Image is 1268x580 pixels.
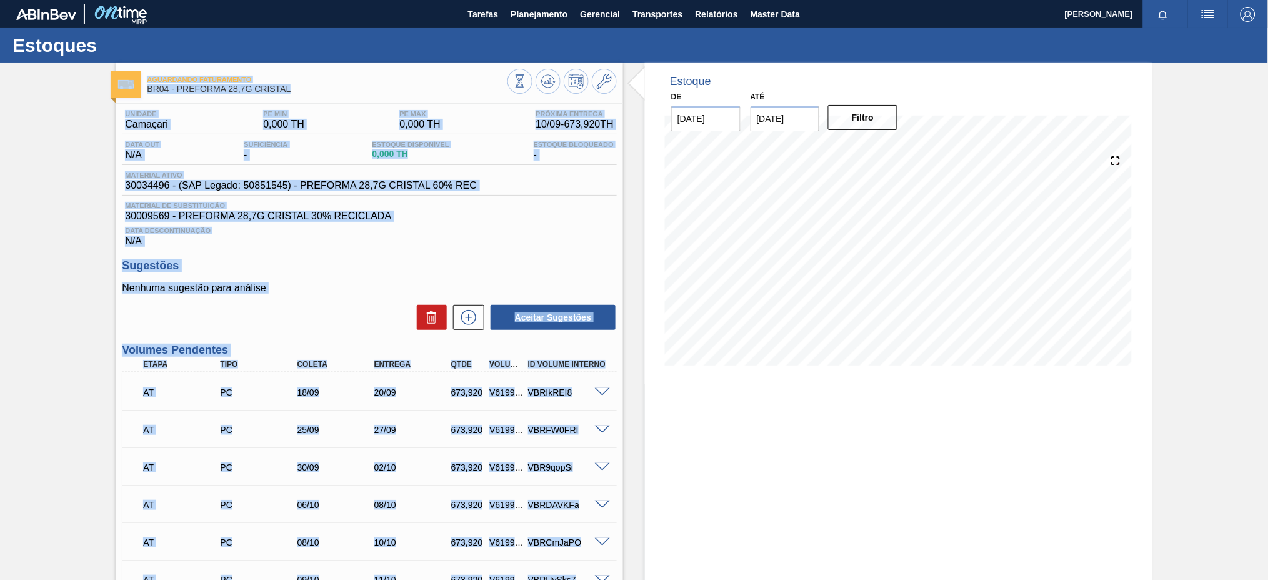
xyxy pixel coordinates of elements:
[484,304,617,331] div: Aceitar Sugestões
[147,84,507,94] span: BR04 - PREFORMA 28,7G CRISTAL
[244,141,287,148] span: Suficiência
[371,462,458,472] div: 02/10/2025
[371,537,458,547] div: 10/10/2025
[581,7,621,22] span: Gerencial
[1201,7,1216,22] img: userActions
[125,211,614,222] span: 30009569 - PREFORMA 28,7G CRISTAL 30% RECICLADA
[486,500,527,510] div: V619936
[486,360,527,369] div: Volume Portal
[670,75,711,88] div: Estoque
[217,360,304,369] div: Tipo
[140,360,227,369] div: Etapa
[525,537,612,547] div: VBRCmJaPO
[217,537,304,547] div: Pedido de Compra
[217,462,304,472] div: Pedido de Compra
[12,38,234,52] h1: Estoques
[122,282,617,294] p: Nenhuma sugestão para análise
[751,106,820,131] input: dd/mm/yyyy
[448,360,489,369] div: Qtde
[140,454,227,481] div: Aguardando Informações de Transporte
[531,141,617,161] div: -
[371,360,458,369] div: Entrega
[695,7,737,22] span: Relatórios
[125,180,477,191] span: 30034496 - (SAP Legado: 50851545) - PREFORMA 28,7G CRISTAL 60% REC
[448,500,489,510] div: 673,920
[143,387,224,397] p: AT
[16,9,76,20] img: TNhmsLtSVTkK8tSr43FrP2fwEKptu5GPRR3wAAAABJRU5ErkJggg==
[241,141,291,161] div: -
[525,500,612,510] div: VBRDAVKFa
[217,387,304,397] div: Pedido de Compra
[751,92,765,101] label: Até
[525,387,612,397] div: VBRIkREI8
[143,537,224,547] p: AT
[486,387,527,397] div: V619932
[140,416,227,444] div: Aguardando Informações de Transporte
[671,92,682,101] label: De
[143,500,224,510] p: AT
[751,7,800,22] span: Master Data
[448,425,489,435] div: 673,920
[294,462,381,472] div: 30/09/2025
[143,425,224,435] p: AT
[371,425,458,435] div: 27/09/2025
[372,141,449,148] span: Estoque Disponível
[525,360,612,369] div: Id Volume Interno
[147,76,507,83] span: Aguardando Faturamento
[143,462,224,472] p: AT
[486,425,527,435] div: V619933
[592,69,617,94] button: Ir ao Master Data / Geral
[448,462,489,472] div: 673,920
[263,110,304,117] span: PE MIN
[125,171,477,179] span: Material ativo
[294,425,381,435] div: 25/09/2025
[125,227,614,234] span: Data Descontinuação
[525,425,612,435] div: VBRFW0FRI
[671,106,741,131] input: dd/mm/yyyy
[122,344,617,357] h3: Volumes Pendentes
[1143,6,1183,23] button: Notificações
[534,141,614,148] span: Estoque Bloqueado
[525,462,612,472] div: VBR9qopSi
[294,537,381,547] div: 08/10/2025
[371,387,458,397] div: 20/09/2025
[448,537,489,547] div: 673,920
[468,7,499,22] span: Tarefas
[511,7,567,22] span: Planejamento
[294,500,381,510] div: 06/10/2025
[536,69,561,94] button: Atualizar Gráfico
[486,537,527,547] div: V619935
[217,500,304,510] div: Pedido de Compra
[491,305,616,330] button: Aceitar Sugestões
[1241,7,1256,22] img: Logout
[372,149,449,159] span: 0,000 TH
[411,305,447,330] div: Excluir Sugestões
[448,387,489,397] div: 673,920
[632,7,682,22] span: Transportes
[507,69,532,94] button: Visão Geral dos Estoques
[536,119,614,130] span: 10/09 - 673,920 TH
[447,305,484,330] div: Nova sugestão
[294,387,381,397] div: 18/09/2025
[125,202,614,209] span: Material de Substituição
[399,110,441,117] span: PE MAX
[122,222,617,247] div: N/A
[263,119,304,130] span: 0,000 TH
[828,105,897,130] button: Filtro
[371,500,458,510] div: 08/10/2025
[140,491,227,519] div: Aguardando Informações de Transporte
[118,80,134,89] img: Ícone
[399,119,441,130] span: 0,000 TH
[122,141,162,161] div: N/A
[140,379,227,406] div: Aguardando Informações de Transporte
[125,119,167,130] span: Camaçari
[294,360,381,369] div: Coleta
[536,110,614,117] span: Próxima Entrega
[125,110,167,117] span: Unidade
[486,462,527,472] div: V619937
[140,529,227,556] div: Aguardando Informações de Transporte
[122,259,617,272] h3: Sugestões
[217,425,304,435] div: Pedido de Compra
[125,141,159,148] span: Data out
[564,69,589,94] button: Programar Estoque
